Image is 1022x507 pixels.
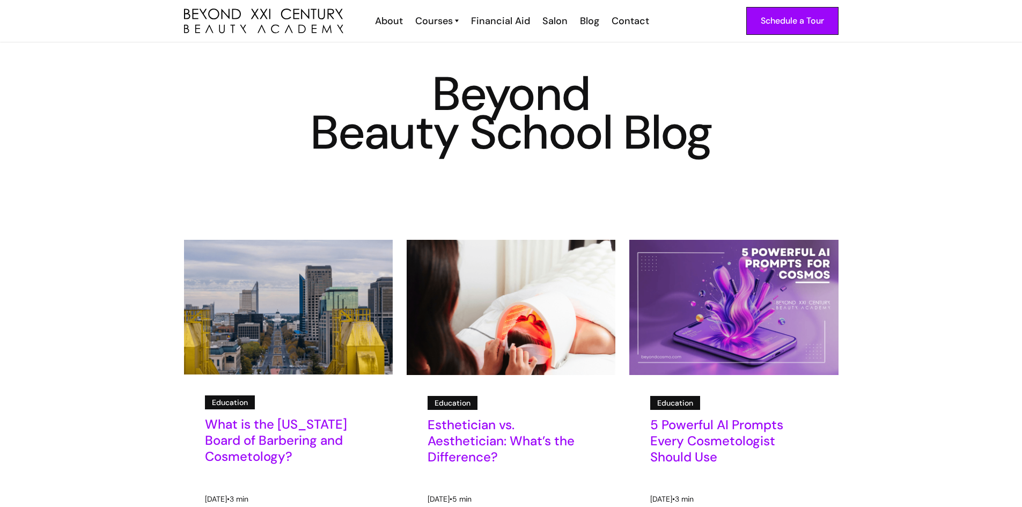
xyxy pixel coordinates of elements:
[428,417,594,472] a: Esthetician vs. Aesthetician: What’s the Difference?
[542,14,568,28] div: Salon
[650,417,817,465] h5: 5 Powerful AI Prompts Every Cosmetologist Should Use
[435,397,470,409] div: Education
[415,14,453,28] div: Courses
[612,14,649,28] div: Contact
[205,493,227,505] div: [DATE]
[212,396,248,408] div: Education
[368,14,408,28] a: About
[205,416,372,465] h5: What is the [US_STATE] Board of Barbering and Cosmetology?
[184,75,839,152] h1: Beyond Beauty School Blog
[428,396,477,410] a: Education
[230,493,248,505] div: 3 min
[375,14,403,28] div: About
[573,14,605,28] a: Blog
[184,240,393,374] img: Sacramento city skyline with state capital building
[650,417,817,472] a: 5 Powerful AI Prompts Every Cosmetologist Should Use
[629,240,838,375] img: AI for cosmetologists
[184,9,343,34] a: home
[227,493,230,505] div: •
[415,14,459,28] a: Courses
[605,14,655,28] a: Contact
[205,416,372,472] a: What is the [US_STATE] Board of Barbering and Cosmetology?
[650,396,700,410] a: Education
[672,493,675,505] div: •
[205,395,255,409] a: Education
[471,14,530,28] div: Financial Aid
[407,240,615,375] img: esthetician red light therapy
[452,493,472,505] div: 5 min
[184,9,343,34] img: beyond 21st century beauty academy logo
[464,14,535,28] a: Financial Aid
[580,14,599,28] div: Blog
[746,7,839,35] a: Schedule a Tour
[428,493,450,505] div: [DATE]
[675,493,694,505] div: 3 min
[761,14,824,28] div: Schedule a Tour
[428,417,594,465] h5: Esthetician vs. Aesthetician: What’s the Difference?
[657,397,693,409] div: Education
[650,493,672,505] div: [DATE]
[535,14,573,28] a: Salon
[450,493,452,505] div: •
